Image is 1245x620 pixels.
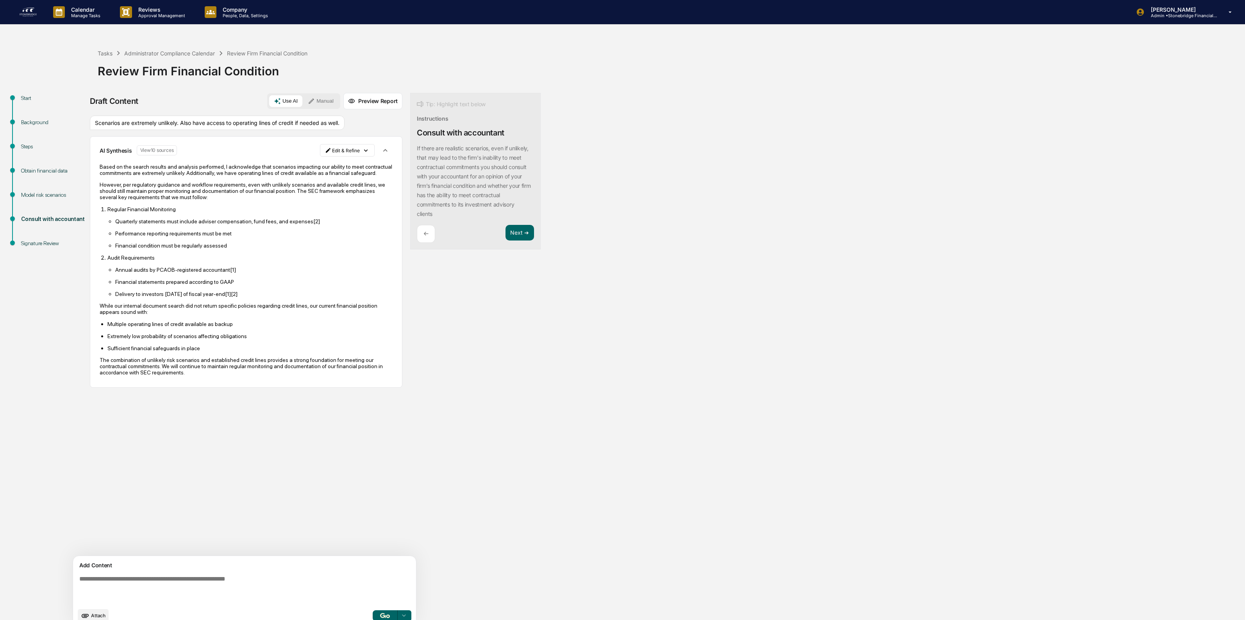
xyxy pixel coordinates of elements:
p: If there are realistic scenarios, even if unlikely, that may lead to the firm's inability to meet... [417,145,531,217]
div: Instructions [417,115,448,122]
p: Reviews [132,6,189,13]
button: Edit & Refine [320,144,375,157]
div: Review Firm Financial Condition [98,58,1241,78]
button: View10 sources [137,145,177,155]
div: Administrator Compliance Calendar [124,50,215,57]
p: Delivery to investors [DATE] of fiscal year-end [115,291,393,297]
p: Annual audits by PCAOB-registered accountant[1] [115,267,393,273]
p: Performance reporting requirements must be met [115,230,393,237]
p: While our internal document search did not return specific policies regarding credit lines, our c... [100,303,393,315]
div: Steps [21,143,85,151]
p: Extremely low probability of scenarios affecting obligations [107,333,393,339]
p: Company [216,6,272,13]
p: Admin • Stonebridge Financial Group [1145,13,1217,18]
p: AI Synthesis [100,147,132,154]
div: Model risk scenarios [21,191,85,199]
img: Go [380,613,389,618]
div: Background [21,118,85,126]
span: [1][2] [225,291,238,297]
div: Start [21,94,85,102]
button: Preview Report [343,93,402,109]
img: logo [19,6,38,18]
div: Signature Review [21,239,85,248]
span: Attach [91,613,105,618]
p: Sufficient financial safeguards in place [107,345,393,351]
p: Multiple operating lines of credit available as backup [107,321,393,327]
div: Draft Content [90,96,138,106]
p: Based on the search results and analysis performed, I acknowledge that scenarios impacting our ab... [100,164,393,176]
p: Approval Management [132,13,189,18]
p: However, per regulatory guidance and workflow requirements, even with unlikely scenarios and avai... [100,182,393,200]
p: [PERSON_NAME] [1145,6,1217,13]
p: Financial statements prepared according to GAAP [115,279,393,285]
p: Financial condition must be regularly assessed [115,242,393,249]
p: Calendar [65,6,104,13]
iframe: Open customer support [1220,594,1241,615]
div: Add Content [78,561,411,570]
p: Regular Financial Monitoring [107,206,393,212]
div: Tasks [98,50,113,57]
p: ← [423,230,429,237]
button: Next ➔ [506,225,534,241]
button: Manual [303,95,338,107]
div: Scenarios are extremely unlikely. Also have access to operating lines of credit if needed as well. [90,116,345,130]
button: Use AI [269,95,302,107]
div: Obtain financial data [21,167,85,175]
p: The combination of unlikely risk scenarios and established credit lines provides a strong foundat... [100,357,393,376]
div: Consult with accountant [417,128,504,137]
p: Manage Tasks [65,13,104,18]
div: Review Firm Financial Condition [227,50,307,57]
div: Consult with accountant [21,215,85,223]
div: Tip: Highlight text below [417,100,486,109]
p: Audit Requirements [107,255,393,261]
p: Quarterly statements must include adviser compensation, fund fees, and expenses[2] [115,218,393,224]
p: People, Data, Settings [216,13,272,18]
